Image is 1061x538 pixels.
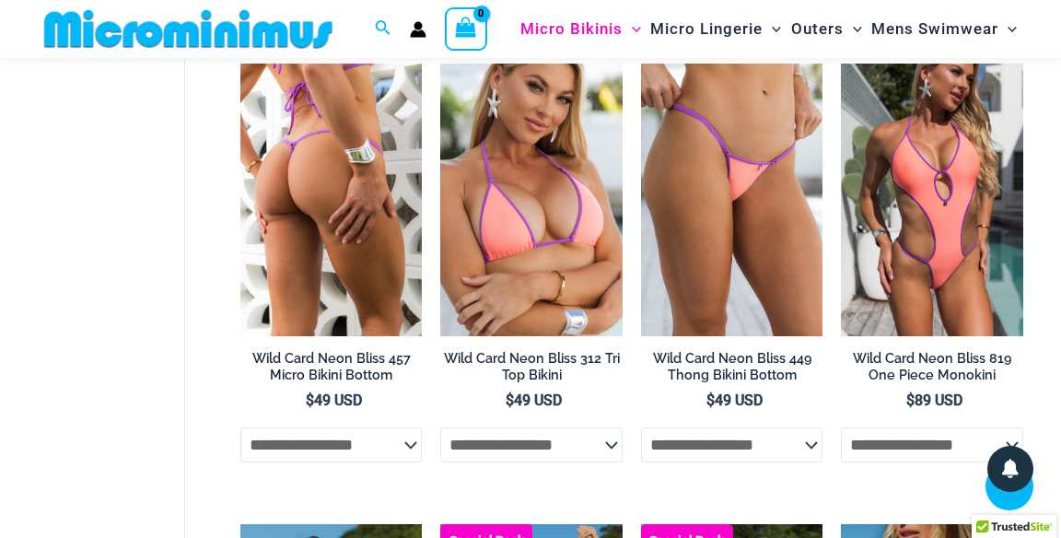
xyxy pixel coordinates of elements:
[240,350,423,392] a: Wild Card Neon Bliss 457 Micro Bikini Bottom
[513,3,1024,55] nav: Site Navigation
[641,64,823,336] a: Wild Card Neon Bliss 449 Thong 01Wild Card Neon Bliss 449 Thong 02Wild Card Neon Bliss 449 Thong 02
[240,350,423,384] h2: Wild Card Neon Bliss 457 Micro Bikini Bottom
[410,21,426,38] a: Account icon link
[841,350,1023,392] a: Wild Card Neon Bliss 819 One Piece Monokini
[841,350,1023,384] h2: Wild Card Neon Bliss 819 One Piece Monokini
[791,6,844,53] span: Outers
[306,392,314,409] span: $
[641,350,823,392] a: Wild Card Neon Bliss 449 Thong Bikini Bottom
[440,64,623,336] a: Wild Card Neon Bliss 312 Top 03Wild Card Neon Bliss 312 Top 457 Micro 02Wild Card Neon Bliss 312 ...
[240,64,423,336] a: Wild Card Neon Bliss 312 Top 457 Micro 04Wild Card Neon Bliss 312 Top 457 Micro 05Wild Card Neon ...
[520,6,623,53] span: Micro Bikinis
[240,64,423,336] img: Wild Card Neon Bliss 312 Top 457 Micro 05
[440,350,623,384] h2: Wild Card Neon Bliss 312 Tri Top Bikini
[906,392,915,409] span: $
[623,6,641,53] span: Menu Toggle
[506,392,514,409] span: $
[787,6,867,53] a: OutersMenu ToggleMenu Toggle
[706,392,763,409] bdi: 49 USD
[516,6,646,53] a: Micro BikinisMenu ToggleMenu Toggle
[841,64,1023,336] a: Wild Card Neon Bliss 819 One Piece 04Wild Card Neon Bliss 819 One Piece 05Wild Card Neon Bliss 81...
[37,8,340,50] img: MM SHOP LOGO FLAT
[375,18,391,41] a: Search icon link
[650,6,763,53] span: Micro Lingerie
[763,6,781,53] span: Menu Toggle
[445,7,487,50] a: View Shopping Cart, empty
[641,350,823,384] h2: Wild Card Neon Bliss 449 Thong Bikini Bottom
[440,64,623,336] img: Wild Card Neon Bliss 312 Top 03
[871,6,998,53] span: Mens Swimwear
[867,6,1021,53] a: Mens SwimwearMenu ToggleMenu Toggle
[998,6,1017,53] span: Menu Toggle
[306,392,362,409] bdi: 49 USD
[646,6,786,53] a: Micro LingerieMenu ToggleMenu Toggle
[440,350,623,392] a: Wild Card Neon Bliss 312 Tri Top Bikini
[844,6,862,53] span: Menu Toggle
[706,392,715,409] span: $
[506,392,562,409] bdi: 49 USD
[841,64,1023,336] img: Wild Card Neon Bliss 819 One Piece 04
[906,392,962,409] bdi: 89 USD
[641,64,823,336] img: Wild Card Neon Bliss 449 Thong 01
